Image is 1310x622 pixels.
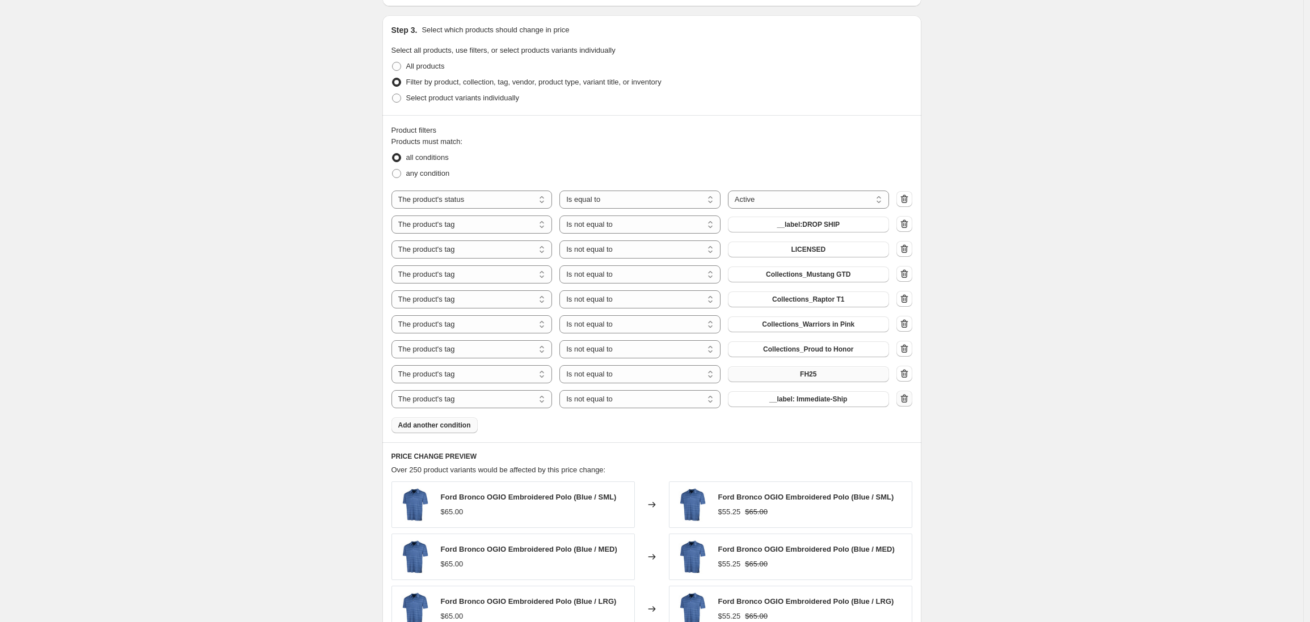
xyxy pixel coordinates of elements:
span: Add another condition [398,421,471,430]
h2: Step 3. [391,24,418,36]
span: __label: Immediate-Ship [769,395,847,404]
strike: $65.00 [745,506,768,518]
h6: PRICE CHANGE PREVIEW [391,452,912,461]
button: FH25 [728,366,889,382]
div: $65.00 [441,506,464,518]
span: any condition [406,169,450,177]
button: Add another condition [391,417,478,433]
img: FD201558-1_80x.jpg [675,540,709,574]
span: Collections_Warriors in Pink [762,320,854,329]
span: Ford Bronco OGIO Embroidered Polo (Blue / LRG) [718,597,894,606]
span: Filter by product, collection, tag, vendor, product type, variant title, or inventory [406,78,662,86]
p: Select which products should change in price [422,24,569,36]
button: Collections_Proud to Honor [728,341,889,357]
div: $65.00 [441,611,464,622]
button: Collections_Raptor T1 [728,291,889,307]
span: Ford Bronco OGIO Embroidered Polo (Blue / LRG) [441,597,617,606]
span: FH25 [800,370,816,379]
span: Ford Bronco OGIO Embroidered Polo (Blue / SML) [441,493,617,501]
div: $55.25 [718,506,741,518]
span: Ford Bronco OGIO Embroidered Polo (Blue / MED) [718,545,895,553]
span: All products [406,62,445,70]
button: Collections_Warriors in Pink [728,316,889,332]
img: FD201558-1_80x.jpg [398,488,432,522]
span: all conditions [406,153,449,162]
span: Collections_Raptor T1 [772,295,844,304]
div: $65.00 [441,558,464,570]
span: Products must match: [391,137,463,146]
button: __label: Immediate-Ship [728,391,889,407]
button: LICENSED [728,242,889,257]
img: FD201558-1_80x.jpg [675,488,709,522]
span: Ford Bronco OGIO Embroidered Polo (Blue / MED) [441,545,617,553]
div: Product filters [391,125,912,136]
span: LICENSED [791,245,825,254]
span: Over 250 product variants would be affected by this price change: [391,466,606,474]
span: Select all products, use filters, or select products variants individually [391,46,616,54]
strike: $65.00 [745,611,768,622]
span: Collections_Mustang GTD [766,270,850,279]
button: __label:DROP SHIP [728,217,889,232]
strike: $65.00 [745,558,768,570]
div: $55.25 [718,558,741,570]
img: FD201558-1_80x.jpg [398,540,432,574]
span: Collections_Proud to Honor [763,345,853,354]
span: Ford Bronco OGIO Embroidered Polo (Blue / SML) [718,493,894,501]
button: Collections_Mustang GTD [728,266,889,282]
span: __label:DROP SHIP [777,220,840,229]
div: $55.25 [718,611,741,622]
span: Select product variants individually [406,94,519,102]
